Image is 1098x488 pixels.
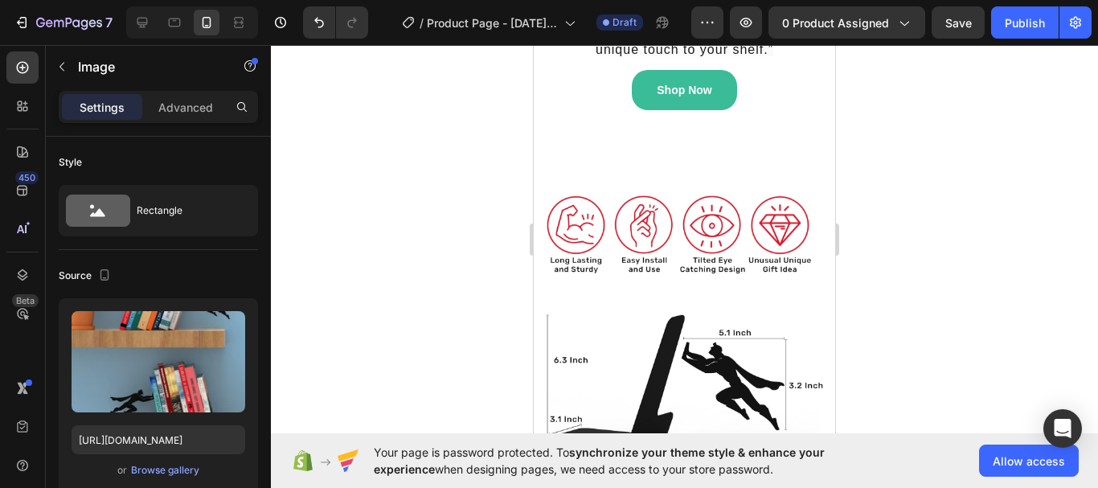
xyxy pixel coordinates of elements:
p: Advanced [158,99,213,116]
div: Undo/Redo [303,6,368,39]
div: Browse gallery [131,463,199,478]
img: preview-image [72,311,245,412]
span: Save [945,16,972,30]
div: Open Intercom Messenger [1043,409,1082,448]
div: Rectangle [137,192,235,229]
button: Save [932,6,985,39]
div: 450 [15,171,39,184]
button: 7 [6,6,120,39]
p: Image [78,57,215,76]
span: or [117,461,127,480]
div: Style [59,155,82,170]
button: 0 product assigned [768,6,925,39]
iframe: Design area [534,45,835,433]
input: https://example.com/image.jpg [72,425,245,454]
span: Product Page - [DATE] 20:50:35 [427,14,558,31]
div: Publish [1005,14,1045,31]
div: Source [59,265,114,287]
span: Draft [613,15,637,30]
span: / [420,14,424,31]
div: Beta [12,294,39,307]
p: Settings [80,99,125,116]
button: Publish [991,6,1059,39]
span: 0 product assigned [782,14,889,31]
button: Allow access [979,445,1079,477]
span: Your page is password protected. To when designing pages, we need access to your store password. [374,444,887,478]
button: Browse gallery [130,462,200,478]
p: 7 [105,13,113,32]
img: gempages_581799805664101091-33e89528-1b62-4753-a343-0813bcfd44fd.jpg [12,150,289,432]
span: Allow access [993,453,1065,470]
span: synchronize your theme style & enhance your experience [374,445,825,476]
